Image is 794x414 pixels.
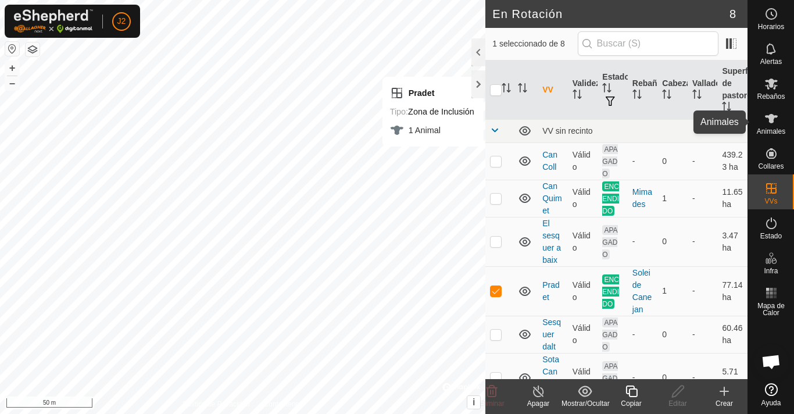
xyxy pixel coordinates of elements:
h2: En Rotación [492,7,729,21]
span: 1 seleccionado de 8 [492,38,577,50]
td: - [688,316,718,353]
span: Ayuda [761,399,781,406]
img: Logo Gallagher [14,9,93,33]
span: Horarios [758,23,784,30]
a: Ayuda [748,379,794,411]
td: 439.23 ha [717,142,747,180]
div: - [632,372,653,384]
td: Válido [568,353,598,402]
div: Crear [701,398,747,409]
button: – [5,76,19,90]
div: Mimades [632,186,653,210]
td: 1 [657,180,688,217]
span: ENCENDIDO [602,274,619,309]
td: 77.14 ha [717,266,747,316]
p-sorticon: Activar para ordenar [632,91,642,101]
td: 11.65 ha [717,180,747,217]
a: Sota Can Quimet [542,355,561,401]
span: Collares [758,163,784,170]
td: 0 [657,217,688,266]
td: - [688,266,718,316]
a: El sesquer a baix [542,219,561,265]
th: Superficie de pastoreo [717,60,747,120]
th: Rebaño [628,60,658,120]
div: Apagar [515,398,561,409]
a: Contáctenos [264,399,303,409]
button: i [467,396,480,409]
a: Pradet [542,280,560,302]
span: APAGADO [602,144,617,179]
span: APAGADO [602,361,617,395]
td: Válido [568,266,598,316]
a: Política de Privacidad [183,399,249,409]
a: Can Coll [542,150,557,172]
td: Válido [568,180,598,217]
p-sorticon: Activar para ordenar [692,91,702,101]
button: + [5,61,19,75]
div: VV sin recinto [542,126,743,135]
td: - [688,217,718,266]
span: Eliminar [479,399,504,408]
span: J2 [117,15,126,27]
p-sorticon: Activar para ordenar [518,85,527,94]
div: Mostrar/Ocultar [561,398,608,409]
span: APAGADO [602,317,617,352]
p-sorticon: Activar para ordenar [573,91,582,101]
div: Editar [654,398,701,409]
div: Solei de Canejan [632,267,653,316]
input: Buscar (S) [578,31,718,56]
div: 1 Animal [390,123,474,137]
span: Mapa de Calor [751,302,791,316]
span: APAGADO [602,225,617,259]
td: 0 [657,316,688,353]
th: Estado [598,60,628,120]
td: 1 [657,266,688,316]
div: - [632,155,653,167]
p-sorticon: Activar para ordenar [502,85,511,94]
a: Sesquer dalt [542,317,561,351]
span: i [473,397,475,407]
button: Capas del Mapa [26,42,40,56]
td: 0 [657,353,688,402]
p-sorticon: Activar para ordenar [602,85,611,94]
td: - [688,142,718,180]
div: - [632,329,653,341]
th: Cabezas [657,60,688,120]
div: - [632,235,653,248]
span: Alertas [760,58,782,65]
td: Válido [568,217,598,266]
span: Animales [757,128,785,135]
td: 60.46 ha [717,316,747,353]
a: Can Quimet [542,181,561,215]
div: Pradet [390,86,474,100]
th: VV [538,60,568,120]
a: Obre el xat [754,344,789,379]
th: Vallado [688,60,718,120]
p-sorticon: Activar para ordenar [722,103,731,113]
td: 5.71 ha [717,353,747,402]
button: Restablecer Mapa [5,42,19,56]
p-sorticon: Activar para ordenar [662,91,671,101]
td: - [688,180,718,217]
span: VVs [764,198,777,205]
label: Tipo: [390,107,408,116]
span: Estado [760,233,782,240]
td: Válido [568,142,598,180]
td: Válido [568,316,598,353]
td: - [688,353,718,402]
span: 8 [729,5,736,23]
div: Copiar [608,398,654,409]
span: Rebaños [757,93,785,100]
td: 3.47 ha [717,217,747,266]
span: ENCENDIDO [602,181,619,216]
div: Zona de Inclusión [390,105,474,119]
span: Infra [764,267,778,274]
td: 0 [657,142,688,180]
th: Validez [568,60,598,120]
